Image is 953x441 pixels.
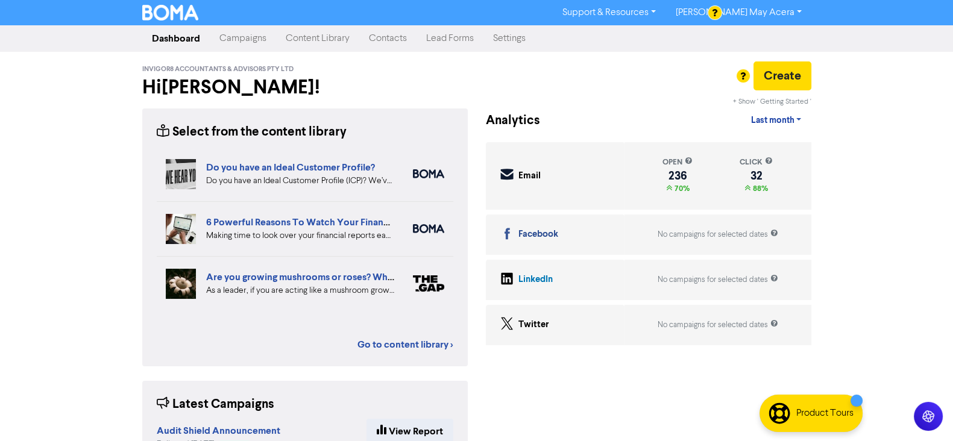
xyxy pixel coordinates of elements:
div: open [662,157,693,168]
div: Making time to look over your financial reports each month is an important task for any business ... [206,230,395,242]
a: [PERSON_NAME] May Acera [665,3,811,22]
strong: Audit Shield Announcement [157,425,280,437]
a: Go to content library > [357,337,453,352]
div: Do you have an Ideal Customer Profile (ICP)? We’ve got advice on five key elements to include in ... [206,175,395,187]
div: 32 [740,171,773,181]
span: Last month [750,115,794,126]
div: click [740,157,773,168]
a: Settings [483,27,535,51]
div: Facebook [518,228,558,242]
h2: Hi [PERSON_NAME] ! [142,76,468,99]
img: boma_accounting [413,224,444,233]
button: Create [753,61,811,90]
div: Latest Campaigns [157,395,274,414]
div: Analytics [486,111,525,130]
a: Last month [741,108,811,133]
a: Content Library [276,27,359,51]
a: Are you growing mushrooms or roses? Why you should lead like a gardener, not a grower [206,271,587,283]
span: 70% [672,184,690,193]
div: As a leader, if you are acting like a mushroom grower you’re unlikely to have a clear plan yourse... [206,284,395,297]
div: Email [518,169,541,183]
div: + Show ' Getting Started ' [733,96,811,107]
a: Audit Shield Announcement [157,427,280,436]
img: boma [413,169,444,178]
iframe: Chat Widget [893,383,953,441]
a: Lead Forms [417,27,483,51]
img: BOMA Logo [142,5,199,20]
div: Select from the content library [157,123,347,142]
div: No campaigns for selected dates [658,319,778,331]
a: Contacts [359,27,417,51]
a: Do you have an Ideal Customer Profile? [206,161,375,174]
span: 88% [750,184,768,193]
div: No campaigns for selected dates [658,274,778,286]
a: Campaigns [210,27,276,51]
img: thegap [413,275,444,292]
a: Support & Resources [553,3,665,22]
span: Invigor8 Accountants & Advisors Pty Ltd [142,65,294,73]
div: Twitter [518,318,549,332]
div: LinkedIn [518,273,553,287]
a: Dashboard [142,27,210,51]
a: 6 Powerful Reasons To Watch Your Financial Reports [206,216,435,228]
div: No campaigns for selected dates [658,229,778,240]
div: 236 [662,171,693,181]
